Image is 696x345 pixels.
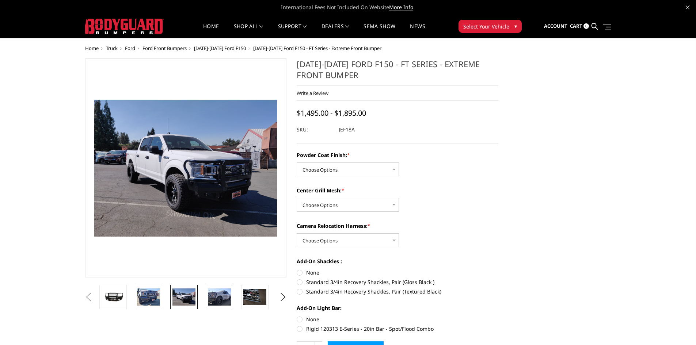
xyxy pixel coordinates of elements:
[125,45,135,51] a: Ford
[659,310,696,345] iframe: Chat Widget
[339,123,355,136] dd: JEF18A
[106,45,118,51] a: Truck
[297,269,498,276] label: None
[544,23,567,29] span: Account
[297,325,498,333] label: Rigid 120313 E-Series - 20in Bar - Spot/Flood Combo
[85,45,99,51] a: Home
[570,16,589,36] a: Cart 0
[208,288,231,306] img: 2018-2020 Ford F150 - FT Series - Extreme Front Bumper
[297,278,498,286] label: Standard 3/4in Recovery Shackles, Pair (Gloss Black )
[583,23,589,29] span: 0
[463,23,509,30] span: Select Your Vehicle
[83,292,94,303] button: Previous
[544,16,567,36] a: Account
[297,58,498,86] h1: [DATE]-[DATE] Ford F150 - FT Series - Extreme Front Bumper
[297,108,366,118] span: $1,495.00 - $1,895.00
[142,45,187,51] a: Ford Front Bumpers
[514,22,517,30] span: ▾
[297,315,498,323] label: None
[243,289,266,304] img: 2018-2020 Ford F150 - FT Series - Extreme Front Bumper
[297,304,498,312] label: Add-On Light Bar:
[570,23,582,29] span: Cart
[194,45,246,51] a: [DATE]-[DATE] Ford F150
[459,20,522,33] button: Select Your Vehicle
[322,24,349,38] a: Dealers
[102,290,125,303] img: 2018-2020 Ford F150 - FT Series - Extreme Front Bumper
[410,24,425,38] a: News
[297,257,498,265] label: Add-On Shackles :
[253,45,381,51] span: [DATE]-[DATE] Ford F150 - FT Series - Extreme Front Bumper
[297,90,328,96] a: Write a Review
[297,288,498,295] label: Standard 3/4in Recovery Shackles, Pair (Textured Black)
[297,123,333,136] dt: SKU:
[85,58,287,277] a: 2018-2020 Ford F150 - FT Series - Extreme Front Bumper
[172,288,195,306] img: 2018-2020 Ford F150 - FT Series - Extreme Front Bumper
[203,24,219,38] a: Home
[85,19,164,34] img: BODYGUARD BUMPERS
[137,288,160,306] img: 2018-2020 Ford F150 - FT Series - Extreme Front Bumper
[297,222,498,230] label: Camera Relocation Harness:
[234,24,263,38] a: shop all
[278,24,307,38] a: Support
[297,151,498,159] label: Powder Coat Finish:
[389,4,413,11] a: More Info
[277,292,288,303] button: Next
[364,24,395,38] a: SEMA Show
[297,187,498,194] label: Center Grill Mesh:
